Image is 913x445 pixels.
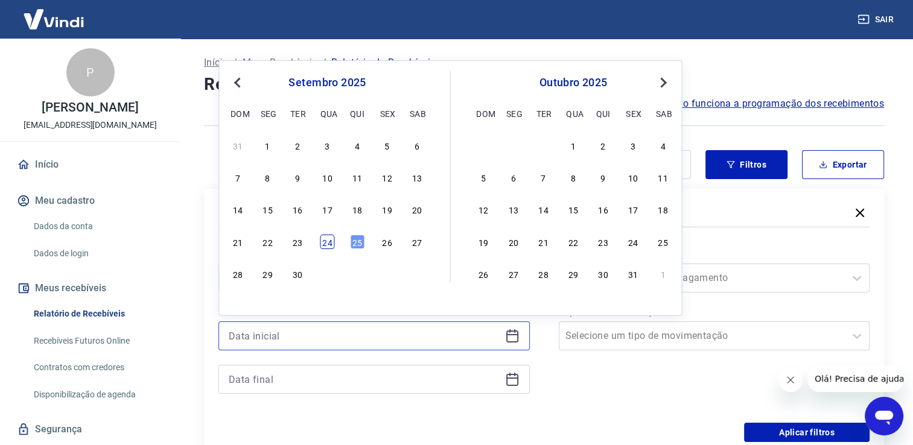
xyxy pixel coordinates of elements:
button: Filtros [705,150,787,179]
div: Choose quinta-feira, 30 de outubro de 2025 [596,267,611,281]
div: Choose domingo, 26 de outubro de 2025 [476,267,491,281]
div: Choose terça-feira, 16 de setembro de 2025 [290,202,305,216]
div: Choose domingo, 19 de outubro de 2025 [476,235,491,249]
div: month 2025-10 [475,136,672,282]
div: Choose segunda-feira, 6 de outubro de 2025 [506,170,521,185]
div: Choose sábado, 20 de setembro de 2025 [410,202,424,216]
div: qui [596,106,611,121]
div: month 2025-09 [229,136,425,282]
div: Choose quarta-feira, 1 de outubro de 2025 [566,138,581,153]
div: Choose sábado, 18 de outubro de 2025 [656,202,670,216]
div: Choose domingo, 7 de setembro de 2025 [231,170,245,185]
a: Relatório de Recebíveis [29,301,166,326]
div: ter [290,106,305,121]
div: P [66,48,115,96]
div: Choose sábado, 6 de setembro de 2025 [410,138,424,153]
div: Choose quinta-feira, 11 de setembro de 2025 [350,170,364,185]
div: Choose terça-feira, 21 de outubro de 2025 [536,235,550,249]
h4: Relatório de Recebíveis [204,72,884,96]
div: Choose domingo, 31 de agosto de 2025 [231,138,245,153]
div: Choose quinta-feira, 9 de outubro de 2025 [596,170,611,185]
button: Meu cadastro [14,188,166,214]
div: Choose quinta-feira, 16 de outubro de 2025 [596,202,611,216]
input: Data final [229,370,500,388]
a: Contratos com credores [29,355,166,380]
div: Choose domingo, 14 de setembro de 2025 [231,202,245,216]
div: outubro 2025 [475,75,672,90]
a: Recebíveis Futuros Online [29,329,166,353]
div: Choose quinta-feira, 4 de setembro de 2025 [350,138,364,153]
div: Choose sábado, 27 de setembro de 2025 [410,235,424,249]
div: dom [231,106,245,121]
div: Choose sexta-feira, 19 de setembro de 2025 [380,202,394,216]
div: Choose domingo, 12 de outubro de 2025 [476,202,491,216]
span: Olá! Precisa de ajuda? [7,8,101,18]
div: Choose terça-feira, 30 de setembro de 2025 [536,138,550,153]
div: Choose quinta-feira, 2 de outubro de 2025 [596,138,611,153]
div: Choose sábado, 4 de outubro de 2025 [410,267,424,281]
div: seg [261,106,275,121]
p: / [322,55,326,70]
p: / [233,55,237,70]
iframe: Mensagem da empresa [807,365,903,392]
div: qua [566,106,581,121]
div: Choose terça-feira, 7 de outubro de 2025 [536,170,550,185]
div: sab [410,106,424,121]
label: Forma de Pagamento [561,247,868,261]
div: Choose segunda-feira, 22 de setembro de 2025 [261,235,275,249]
p: Início [204,55,228,70]
button: Meus recebíveis [14,275,166,301]
div: Choose sábado, 13 de setembro de 2025 [410,170,424,185]
div: Choose sexta-feira, 12 de setembro de 2025 [380,170,394,185]
div: Choose quarta-feira, 29 de outubro de 2025 [566,267,581,281]
div: setembro 2025 [229,75,425,90]
div: Choose quarta-feira, 1 de outubro de 2025 [320,267,334,281]
div: Choose sexta-feira, 31 de outubro de 2025 [626,267,640,281]
div: Choose terça-feira, 9 de setembro de 2025 [290,170,305,185]
iframe: Botão para abrir a janela de mensagens [865,397,903,435]
input: Data inicial [229,327,500,345]
div: Choose sábado, 1 de novembro de 2025 [656,267,670,281]
div: Choose quinta-feira, 25 de setembro de 2025 [350,235,364,249]
div: ter [536,106,550,121]
div: sab [656,106,670,121]
div: Choose segunda-feira, 29 de setembro de 2025 [506,138,521,153]
div: Choose quarta-feira, 3 de setembro de 2025 [320,138,334,153]
div: Choose quarta-feira, 17 de setembro de 2025 [320,202,334,216]
button: Aplicar filtros [744,423,870,442]
div: Choose sábado, 25 de outubro de 2025 [656,235,670,249]
div: Choose terça-feira, 23 de setembro de 2025 [290,235,305,249]
img: Vindi [14,1,93,37]
button: Exportar [802,150,884,179]
div: qui [350,106,364,121]
div: Choose quarta-feira, 15 de outubro de 2025 [566,202,581,216]
div: Choose sexta-feira, 24 de outubro de 2025 [626,235,640,249]
div: Choose segunda-feira, 15 de setembro de 2025 [261,202,275,216]
div: Choose quinta-feira, 23 de outubro de 2025 [596,235,611,249]
div: Choose sexta-feira, 10 de outubro de 2025 [626,170,640,185]
div: Choose segunda-feira, 29 de setembro de 2025 [261,267,275,281]
div: Choose domingo, 21 de setembro de 2025 [231,235,245,249]
div: seg [506,106,521,121]
div: Choose segunda-feira, 20 de outubro de 2025 [506,235,521,249]
div: Choose sexta-feira, 5 de setembro de 2025 [380,138,394,153]
div: Choose sexta-feira, 3 de outubro de 2025 [380,267,394,281]
div: sex [380,106,394,121]
div: Choose terça-feira, 2 de setembro de 2025 [290,138,305,153]
div: Choose segunda-feira, 27 de outubro de 2025 [506,267,521,281]
div: Choose quarta-feira, 24 de setembro de 2025 [320,235,334,249]
a: Dados de login [29,241,166,266]
a: Saiba como funciona a programação dos recebimentos [635,96,884,111]
p: Relatório de Recebíveis [331,55,435,70]
div: sex [626,106,640,121]
div: Choose terça-feira, 28 de outubro de 2025 [536,267,550,281]
div: Choose quinta-feira, 18 de setembro de 2025 [350,202,364,216]
div: Choose sábado, 11 de outubro de 2025 [656,170,670,185]
label: Tipo de Movimentação [561,305,868,319]
button: Next Month [656,75,670,90]
div: Choose quarta-feira, 10 de setembro de 2025 [320,170,334,185]
a: Meus Recebíveis [243,55,317,70]
div: Choose quarta-feira, 22 de outubro de 2025 [566,235,581,249]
